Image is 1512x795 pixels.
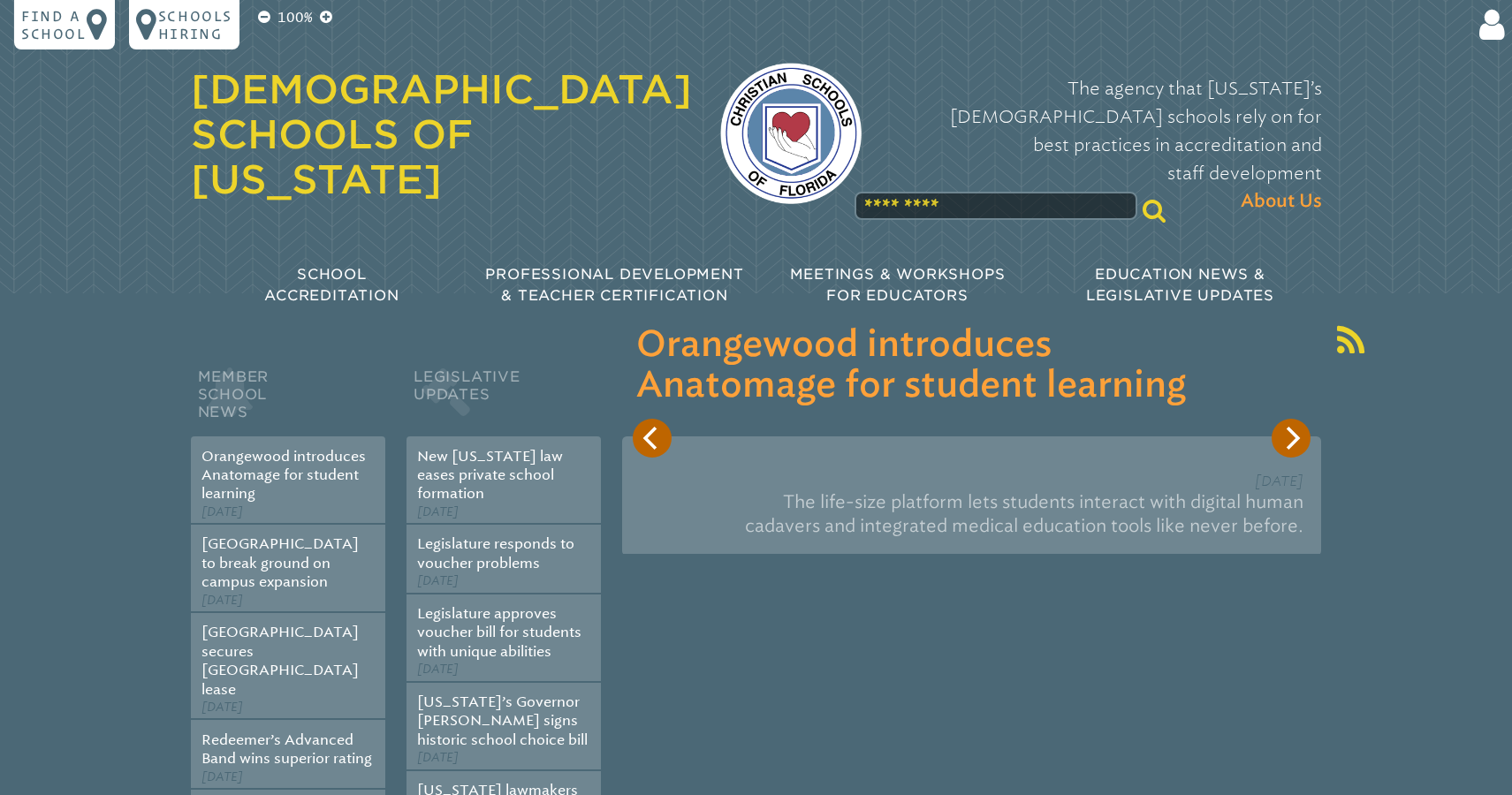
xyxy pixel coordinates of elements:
[485,266,743,304] span: Professional Development & Teacher Certification
[720,63,862,204] img: csf-logo-web-colors.png
[417,662,459,677] span: [DATE]
[417,693,588,748] a: [US_STATE]’s Governor [PERSON_NAME] signs historic school choice bill
[1086,266,1274,304] span: Education News & Legislative Updates
[633,419,672,458] button: Previous
[191,364,385,436] h2: Member School News
[417,605,581,660] a: Legislature approves voucher bill for students with unique abilities
[201,535,359,590] a: [GEOGRAPHIC_DATA] to break ground on campus expansion
[1241,187,1322,216] span: About Us
[201,769,243,784] span: [DATE]
[417,448,563,503] a: New [US_STATE] law eases private school formation
[636,325,1307,406] h3: Orangewood introduces Anatomage for student learning
[1255,473,1303,489] span: [DATE]
[21,7,87,42] p: Find a school
[640,483,1303,545] p: The life-size platform lets students interact with digital human cadavers and integrated medical ...
[417,573,459,588] span: [DATE]
[417,535,574,571] a: Legislature responds to voucher problems
[417,750,459,765] span: [DATE]
[201,448,366,503] a: Orangewood introduces Anatomage for student learning
[201,504,243,519] span: [DATE]
[1272,419,1311,458] button: Next
[158,7,232,42] p: Schools Hiring
[790,266,1006,304] span: Meetings & Workshops for Educators
[201,731,372,767] a: Redeemer’s Advanced Band wins superior rating
[274,7,316,28] p: 100%
[201,700,243,715] span: [DATE]
[201,593,243,608] span: [DATE]
[890,74,1322,216] p: The agency that [US_STATE]’s [DEMOGRAPHIC_DATA] schools rely on for best practices in accreditati...
[201,624,359,697] a: [GEOGRAPHIC_DATA] secures [GEOGRAPHIC_DATA] lease
[264,266,399,304] span: School Accreditation
[417,504,459,519] span: [DATE]
[191,66,692,202] a: [DEMOGRAPHIC_DATA] Schools of [US_STATE]
[406,364,601,436] h2: Legislative Updates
